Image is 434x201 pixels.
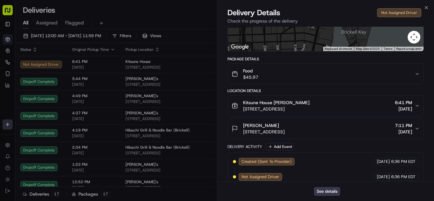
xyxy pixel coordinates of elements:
span: 6:36 PM EDT [391,174,416,180]
span: [STREET_ADDRESS] [243,129,285,135]
p: Check the progress of the delivery [227,18,424,24]
div: We're available if you need us! [22,67,80,72]
span: $45.97 [243,74,258,80]
button: See details [314,187,340,196]
span: [PERSON_NAME] [243,122,279,129]
span: 6:36 PM EDT [391,159,416,164]
span: 6:41 PM [395,99,412,106]
span: Delivery Details [227,8,280,18]
span: Created (Sent To Provider) [241,159,292,164]
button: Start new chat [108,63,116,70]
img: Nash [6,6,19,19]
span: Food [243,68,258,74]
button: [PERSON_NAME][STREET_ADDRESS]7:11 PM[DATE] [228,118,424,139]
input: Got a question? Start typing here... [17,41,114,48]
span: API Documentation [60,92,102,98]
a: Report a map error [396,47,422,50]
a: Terms (opens in new tab) [383,47,392,50]
a: 💻API Documentation [51,90,105,101]
span: Map data ©2025 [356,47,380,50]
button: Food$45.97 [228,64,424,84]
span: [DATE] [395,106,412,112]
div: Location Details [227,88,424,93]
span: [STREET_ADDRESS] [243,106,309,112]
span: Pylon [63,108,77,112]
span: [DATE] [377,174,390,180]
span: [DATE] [377,159,390,164]
a: 📗Knowledge Base [4,90,51,101]
img: 1736555255976-a54dd68f-1ca7-489b-9aae-adbdc363a1c4 [6,61,18,72]
button: Add Event [266,143,294,151]
span: Knowledge Base [13,92,49,98]
div: 📗 [6,93,11,98]
div: Package Details [227,57,424,62]
span: 7:11 PM [395,122,412,129]
button: Keyboard shortcuts [325,47,352,51]
div: Start new chat [22,61,104,67]
p: Welcome 👋 [6,25,116,36]
span: Kitsune House [PERSON_NAME] [243,99,309,106]
button: Kitsune House [PERSON_NAME][STREET_ADDRESS]6:41 PM[DATE] [228,96,424,116]
span: Not Assigned Driver [241,174,279,180]
span: [DATE] [395,129,412,135]
div: Delivery Activity [227,144,262,149]
button: Map camera controls [408,31,420,44]
a: Powered byPylon [45,107,77,112]
a: Open this area in Google Maps (opens a new window) [229,43,250,51]
div: 💻 [54,93,59,98]
img: Google [229,43,250,51]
